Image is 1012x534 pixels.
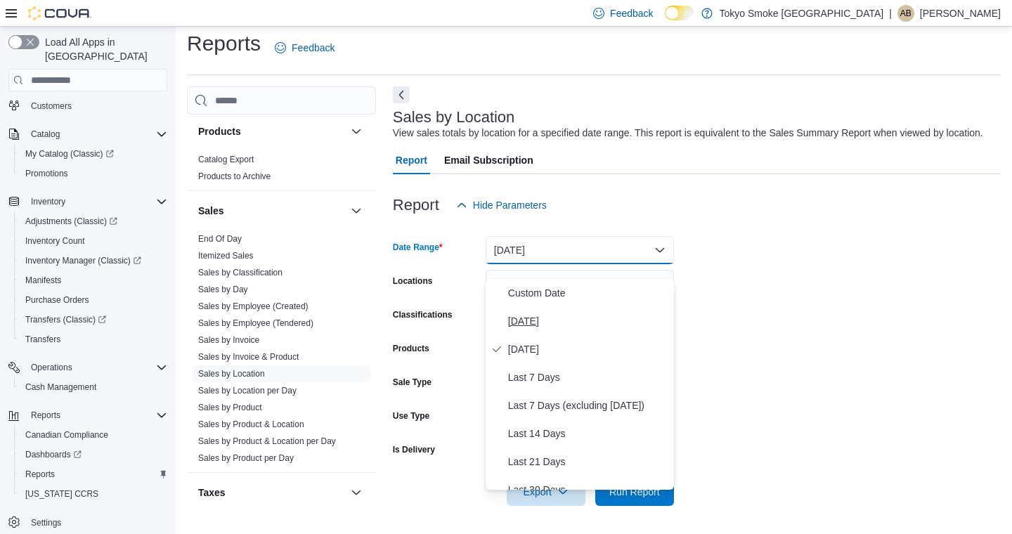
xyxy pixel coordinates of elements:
[31,100,72,112] span: Customers
[198,233,242,245] span: End Of Day
[393,275,433,287] label: Locations
[14,231,173,251] button: Inventory Count
[20,331,167,348] span: Transfers
[20,272,67,289] a: Manifests
[20,165,167,182] span: Promotions
[198,251,254,261] a: Itemized Sales
[25,275,61,286] span: Manifests
[20,145,119,162] a: My Catalog (Classic)
[25,148,114,159] span: My Catalog (Classic)
[25,429,108,441] span: Canadian Compliance
[508,341,668,358] span: [DATE]
[198,234,242,244] a: End Of Day
[20,252,147,269] a: Inventory Manager (Classic)
[25,193,71,210] button: Inventory
[473,198,547,212] span: Hide Parameters
[198,154,254,165] span: Catalog Export
[198,284,248,295] span: Sales by Day
[198,301,309,312] span: Sales by Employee (Created)
[14,484,173,504] button: [US_STATE] CCRS
[25,168,68,179] span: Promotions
[508,369,668,386] span: Last 7 Days
[20,446,87,463] a: Dashboards
[25,334,60,345] span: Transfers
[889,5,892,22] p: |
[348,202,365,219] button: Sales
[198,403,262,412] a: Sales by Product
[20,379,102,396] a: Cash Management
[393,109,515,126] h3: Sales by Location
[20,446,167,463] span: Dashboards
[20,213,123,230] a: Adjustments (Classic)
[198,155,254,164] a: Catalog Export
[25,488,98,500] span: [US_STATE] CCRS
[25,382,96,393] span: Cash Management
[20,426,167,443] span: Canadian Compliance
[198,204,345,218] button: Sales
[20,486,167,502] span: Washington CCRS
[665,20,666,21] span: Dark Mode
[450,191,552,219] button: Hide Parameters
[31,196,65,207] span: Inventory
[198,334,259,346] span: Sales by Invoice
[31,129,60,140] span: Catalog
[198,452,294,464] span: Sales by Product per Day
[20,145,167,162] span: My Catalog (Classic)
[31,410,60,421] span: Reports
[508,285,668,301] span: Custom Date
[39,35,167,63] span: Load All Apps in [GEOGRAPHIC_DATA]
[14,425,173,445] button: Canadian Compliance
[20,331,66,348] a: Transfers
[25,359,78,376] button: Operations
[3,358,173,377] button: Operations
[508,397,668,414] span: Last 7 Days (excluding [DATE])
[187,230,376,472] div: Sales
[20,311,167,328] span: Transfers (Classic)
[292,41,335,55] span: Feedback
[14,164,173,183] button: Promotions
[20,233,91,249] a: Inventory Count
[25,96,167,114] span: Customers
[25,514,167,531] span: Settings
[25,314,106,325] span: Transfers (Classic)
[20,311,112,328] a: Transfers (Classic)
[25,407,66,424] button: Reports
[14,377,173,397] button: Cash Management
[595,478,674,506] button: Run Report
[25,255,141,266] span: Inventory Manager (Classic)
[187,30,261,58] h1: Reports
[507,478,585,506] button: Export
[14,464,173,484] button: Reports
[515,478,577,506] span: Export
[508,313,668,330] span: [DATE]
[14,330,173,349] button: Transfers
[20,213,167,230] span: Adjustments (Classic)
[198,267,283,278] span: Sales by Classification
[486,279,674,490] div: Select listbox
[3,95,173,115] button: Customers
[20,466,60,483] a: Reports
[25,469,55,480] span: Reports
[25,126,167,143] span: Catalog
[198,351,299,363] span: Sales by Invoice & Product
[20,252,167,269] span: Inventory Manager (Classic)
[198,385,297,396] span: Sales by Location per Day
[25,216,117,227] span: Adjustments (Classic)
[508,453,668,470] span: Last 21 Days
[14,290,173,310] button: Purchase Orders
[14,445,173,464] a: Dashboards
[198,285,248,294] a: Sales by Day
[25,193,167,210] span: Inventory
[393,377,432,388] label: Sale Type
[348,484,365,501] button: Taxes
[198,486,226,500] h3: Taxes
[393,343,429,354] label: Products
[198,171,271,182] span: Products to Archive
[198,453,294,463] a: Sales by Product per Day
[3,512,173,533] button: Settings
[14,310,173,330] a: Transfers (Classic)
[3,192,173,211] button: Inventory
[198,301,309,311] a: Sales by Employee (Created)
[269,34,340,62] a: Feedback
[609,485,660,499] span: Run Report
